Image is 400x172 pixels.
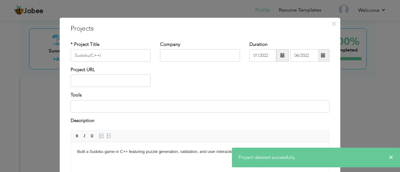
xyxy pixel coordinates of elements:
[290,49,319,62] input: Present
[89,133,96,140] a: Underline
[81,133,88,140] a: Italic
[249,41,267,47] label: Duration
[389,154,393,160] span: ×
[106,133,112,140] a: Insert/Remove Bulleted List
[331,18,337,29] span: ×
[329,18,339,28] button: Close
[71,24,329,33] h3: Projects
[238,154,296,160] span: Project deleted successfully.
[160,41,180,47] label: Company
[71,66,95,73] label: Project URL
[71,41,99,47] label: * Project Title
[98,133,105,140] a: Insert/Remove Numbered List
[71,92,82,98] label: Tools
[74,133,81,140] a: Bold
[71,117,94,124] label: Description
[249,49,276,62] input: From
